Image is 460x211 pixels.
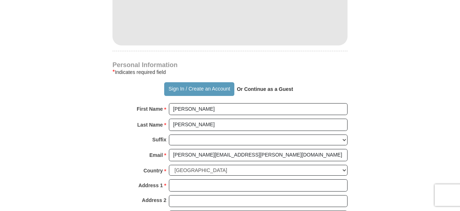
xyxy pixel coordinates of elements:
[149,150,163,160] strong: Email
[237,86,293,92] strong: Or Continue as a Guest
[137,120,163,130] strong: Last Name
[144,166,163,176] strong: Country
[142,195,166,205] strong: Address 2
[139,180,163,190] strong: Address 1
[164,82,234,96] button: Sign In / Create an Account
[152,135,166,145] strong: Suffix
[137,104,163,114] strong: First Name
[112,62,348,68] h4: Personal Information
[112,68,348,76] div: Indicates required field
